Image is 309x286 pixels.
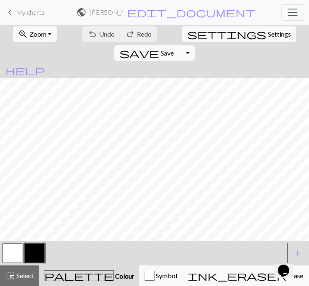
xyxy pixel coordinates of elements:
[127,7,255,18] span: edit_document
[187,29,266,39] i: Settings
[90,8,124,16] h2: [PERSON_NAME] / [PERSON_NAME]
[13,26,57,42] button: Zoom
[15,272,34,279] span: Select
[44,270,113,281] span: palette
[18,28,28,40] span: zoom_in
[182,265,309,286] button: Erase
[5,65,45,76] span: help
[5,5,44,19] a: My charts
[182,26,296,42] button: SettingsSettings
[281,4,304,21] button: Toggle navigation
[161,49,174,57] span: Save
[139,265,182,286] button: Symbol
[154,272,177,279] span: Symbol
[114,45,180,61] button: Save
[268,29,291,39] span: Settings
[188,270,286,281] span: ink_eraser
[274,253,301,278] iframe: chat widget
[120,47,159,59] span: save
[16,8,44,16] span: My charts
[187,28,266,40] span: settings
[30,30,46,38] span: Zoom
[114,272,134,280] span: Colour
[5,270,15,281] span: highlight_alt
[5,7,15,18] span: keyboard_arrow_left
[293,247,302,259] span: add
[76,7,86,18] span: public
[39,265,139,286] button: Colour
